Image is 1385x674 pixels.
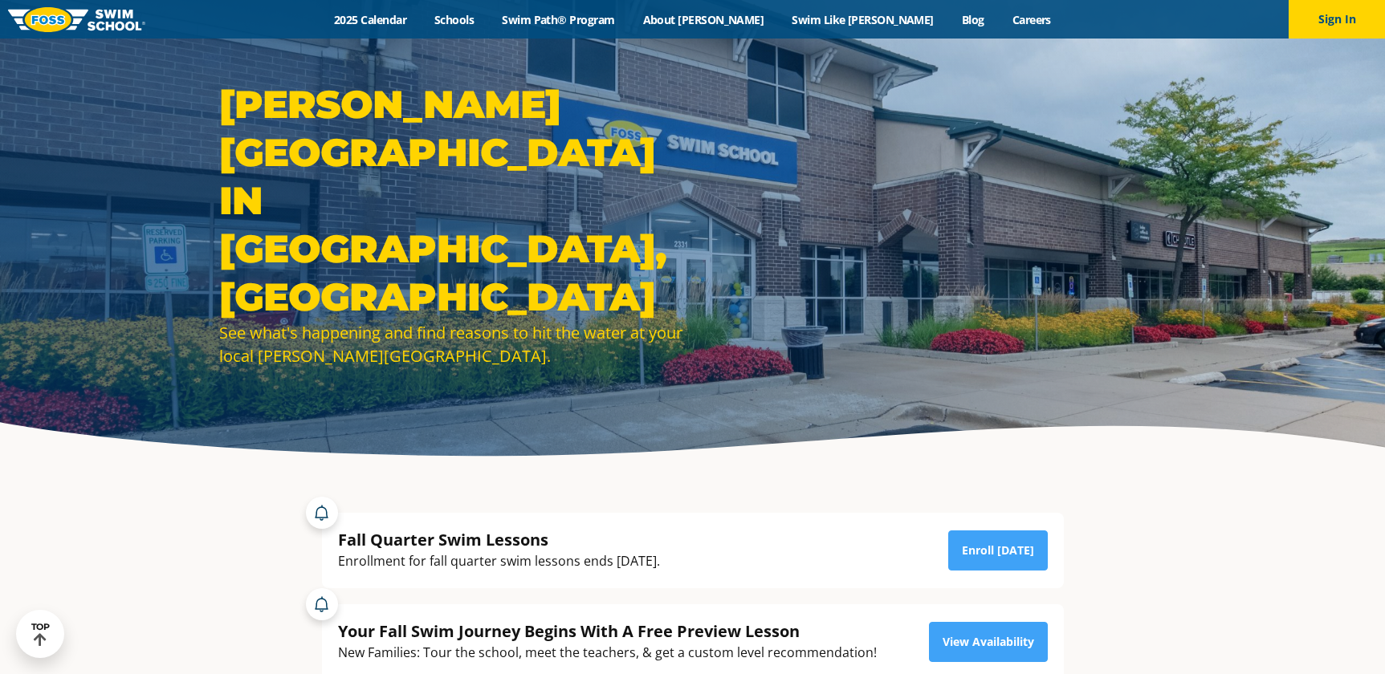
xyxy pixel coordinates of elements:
[421,12,488,27] a: Schools
[488,12,629,27] a: Swim Path® Program
[219,80,685,321] h1: [PERSON_NAME][GEOGRAPHIC_DATA] in [GEOGRAPHIC_DATA], [GEOGRAPHIC_DATA]
[219,321,685,367] div: See what's happening and find reasons to hit the water at your local [PERSON_NAME][GEOGRAPHIC_DATA].
[929,622,1048,662] a: View Availability
[998,12,1065,27] a: Careers
[629,12,778,27] a: About [PERSON_NAME]
[31,622,50,647] div: TOP
[778,12,948,27] a: Swim Like [PERSON_NAME]
[947,12,998,27] a: Blog
[338,550,660,572] div: Enrollment for fall quarter swim lessons ends [DATE].
[320,12,421,27] a: 2025 Calendar
[948,530,1048,570] a: Enroll [DATE]
[338,642,877,664] div: New Families: Tour the school, meet the teachers, & get a custom level recommendation!
[8,7,145,32] img: FOSS Swim School Logo
[338,620,877,642] div: Your Fall Swim Journey Begins With A Free Preview Lesson
[338,529,660,550] div: Fall Quarter Swim Lessons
